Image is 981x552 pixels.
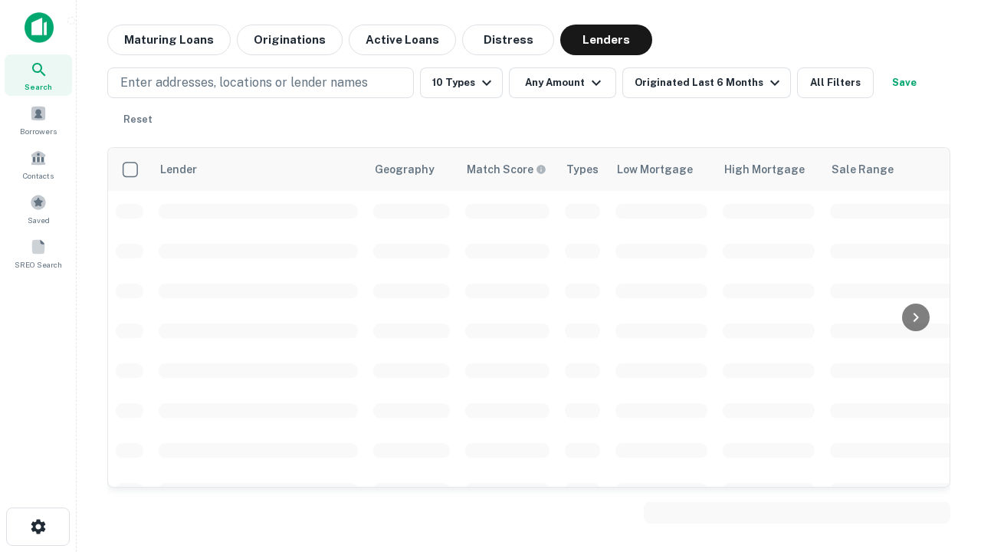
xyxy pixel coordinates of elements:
th: High Mortgage [715,148,822,191]
button: Reset [113,104,162,135]
th: Lender [151,148,366,191]
a: SREO Search [5,232,72,274]
a: Contacts [5,143,72,185]
a: Search [5,54,72,96]
span: SREO Search [15,258,62,271]
button: Maturing Loans [107,25,231,55]
button: 10 Types [420,67,503,98]
p: Enter addresses, locations or lender names [120,74,368,92]
iframe: Chat Widget [904,429,981,503]
button: Any Amount [509,67,616,98]
div: Capitalize uses an advanced AI algorithm to match your search with the best lender. The match sco... [467,161,546,178]
span: Search [25,80,52,93]
button: Distress [462,25,554,55]
button: Lenders [560,25,652,55]
span: Contacts [23,169,54,182]
button: Save your search to get updates of matches that match your search criteria. [880,67,929,98]
span: Saved [28,214,50,226]
div: High Mortgage [724,160,805,179]
div: Geography [375,160,435,179]
a: Saved [5,188,72,229]
th: Types [557,148,608,191]
th: Capitalize uses an advanced AI algorithm to match your search with the best lender. The match sco... [458,148,557,191]
div: Types [566,160,599,179]
button: Enter addresses, locations or lender names [107,67,414,98]
div: Lender [160,160,197,179]
th: Geography [366,148,458,191]
div: Originated Last 6 Months [635,74,784,92]
th: Low Mortgage [608,148,715,191]
button: Originations [237,25,343,55]
button: Active Loans [349,25,456,55]
button: Originated Last 6 Months [622,67,791,98]
button: All Filters [797,67,874,98]
span: Borrowers [20,125,57,137]
div: Low Mortgage [617,160,693,179]
th: Sale Range [822,148,960,191]
img: capitalize-icon.png [25,12,54,43]
div: Sale Range [832,160,894,179]
h6: Match Score [467,161,543,178]
a: Borrowers [5,99,72,140]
